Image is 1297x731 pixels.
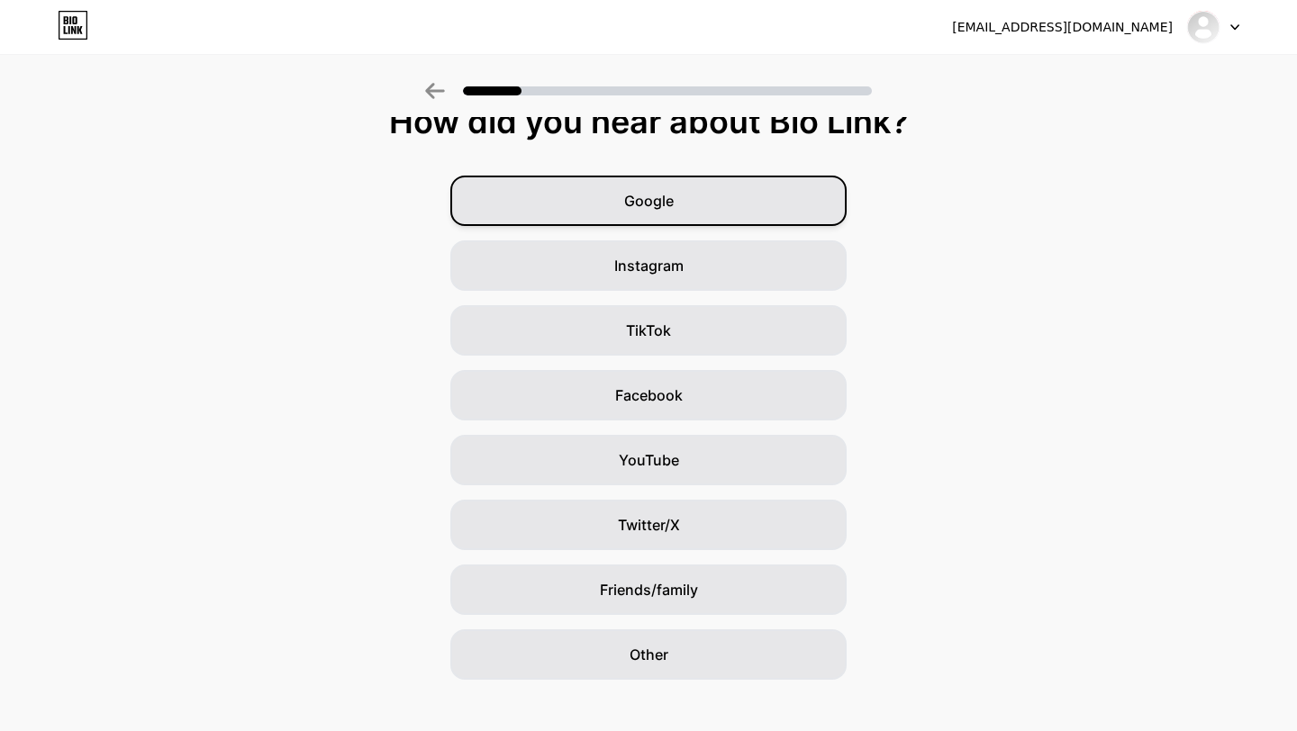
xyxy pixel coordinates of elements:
[614,255,684,276] span: Instagram
[626,320,671,341] span: TikTok
[624,190,674,212] span: Google
[619,449,679,471] span: YouTube
[952,18,1173,37] div: [EMAIL_ADDRESS][DOMAIN_NAME]
[630,644,668,665] span: Other
[618,514,680,536] span: Twitter/X
[615,384,683,406] span: Facebook
[600,579,698,600] span: Friends/family
[9,104,1288,140] div: How did you hear about Bio Link?
[1186,10,1220,44] img: deissy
